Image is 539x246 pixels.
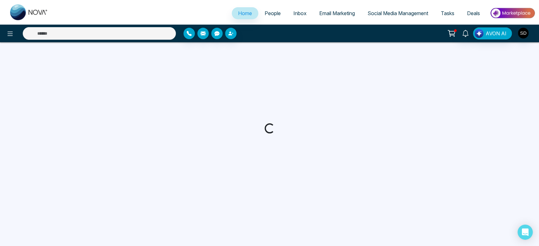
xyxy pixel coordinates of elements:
img: Nova CRM Logo [10,4,48,20]
img: User Avatar [518,28,529,38]
span: AVON AI [486,30,506,37]
a: Inbox [287,7,313,19]
span: Tasks [441,10,454,16]
button: AVON AI [473,27,512,39]
img: Market-place.gif [489,6,535,20]
span: People [265,10,281,16]
a: Social Media Management [361,7,434,19]
a: People [258,7,287,19]
span: Deals [467,10,480,16]
span: Email Marketing [319,10,355,16]
div: Open Intercom Messenger [518,225,533,240]
a: Deals [461,7,486,19]
span: Social Media Management [368,10,428,16]
span: Inbox [293,10,307,16]
a: Email Marketing [313,7,361,19]
img: Lead Flow [475,29,483,38]
span: Home [238,10,252,16]
a: Tasks [434,7,461,19]
a: Home [232,7,258,19]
